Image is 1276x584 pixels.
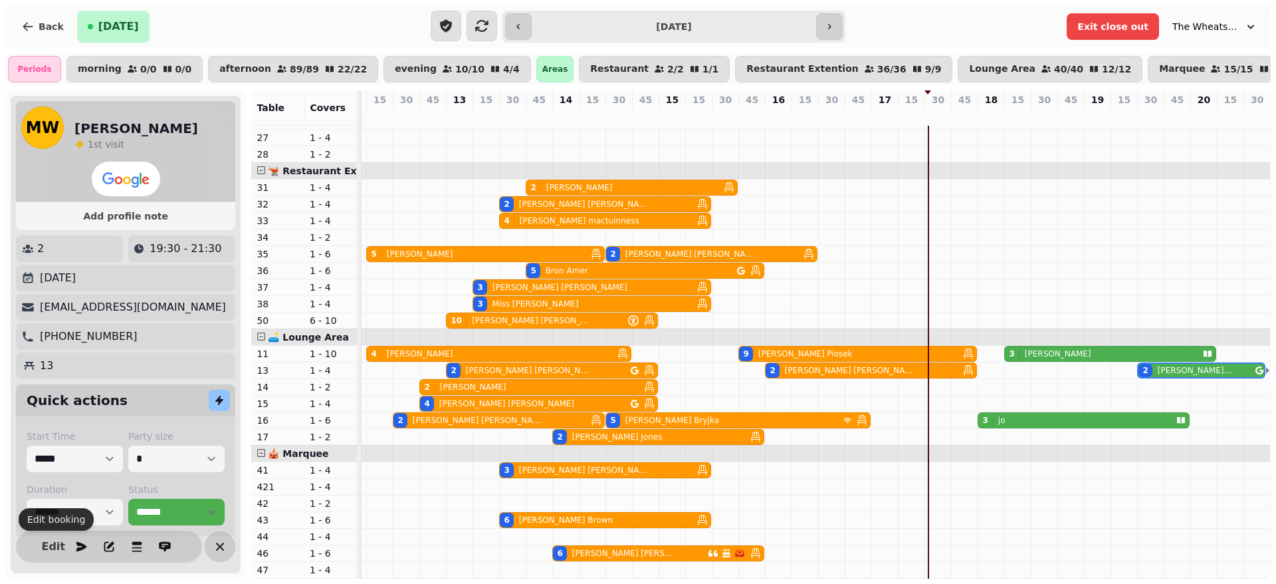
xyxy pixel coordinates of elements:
div: Areas [536,56,574,82]
button: The Wheatsheaf [1164,15,1265,39]
span: MW [26,120,59,136]
p: evening [395,64,437,74]
div: 4 [504,216,509,226]
p: 43 [257,513,299,527]
p: Restaurant Extention [746,64,858,74]
div: 2 [1142,365,1148,376]
p: Bron Amer [546,265,588,276]
p: 15 [799,93,811,106]
p: Lounge Area [969,64,1035,74]
p: 10 / 10 [455,65,484,74]
p: [PERSON_NAME] [440,382,506,392]
button: evening10/104/4 [383,56,531,82]
p: [PERSON_NAME] Wheals [1158,365,1234,376]
div: 2 [504,199,509,210]
p: [PERSON_NAME] [PERSON_NAME] [519,199,648,210]
span: Table [257,102,284,113]
span: Back [39,22,64,31]
span: Exit close out [1077,22,1148,31]
p: Miss [PERSON_NAME] [492,299,579,309]
p: 30 [719,93,732,106]
p: [PERSON_NAME] Brown [519,515,613,525]
p: 421 [257,480,299,494]
div: 2 [557,432,562,442]
p: 1 - 6 [310,547,352,560]
label: Status [128,483,225,496]
p: 30 [613,93,625,106]
div: 9 [743,349,748,359]
p: [PERSON_NAME] [387,249,453,259]
p: [PERSON_NAME] [387,349,453,359]
p: 1 - 6 [310,414,352,427]
p: 4 / 4 [503,65,520,74]
div: 6 [504,515,509,525]
button: Exit close out [1067,13,1159,40]
button: Back [11,11,74,43]
p: 0 / 0 [175,65,192,74]
div: 10 [451,315,462,326]
p: [PERSON_NAME] [PERSON_NAME] [472,315,593,326]
p: 30 [932,93,944,106]
p: 15 [1224,93,1237,106]
p: 1 - 4 [310,281,352,294]
p: 1 - 4 [310,297,352,311]
div: 4 [371,349,376,359]
p: 30 [506,93,519,106]
p: 30 [1144,93,1157,106]
p: 15 [257,397,299,410]
p: 14 [257,380,299,394]
p: 15 / 15 [1223,65,1253,74]
span: 🛋️ Lounge Area [268,332,348,343]
p: 1 - 4 [310,530,352,543]
p: 46 [257,547,299,560]
p: 15 [1118,93,1130,106]
div: 2 [530,182,536,193]
span: Covers [310,102,346,113]
p: 45 [533,93,546,106]
p: 50 [257,314,299,327]
p: 30 [1038,93,1051,106]
label: Start Time [27,430,123,443]
p: 1 - 2 [310,148,352,161]
button: afternoon89/8922/22 [208,56,378,82]
p: 15 [373,93,386,106]
p: 13 [40,358,53,374]
p: 1 / 1 [702,65,719,74]
button: Lounge Area40/4012/12 [958,56,1142,82]
p: 45 [1065,93,1077,106]
span: st [94,139,105,150]
div: 3 [504,465,509,476]
span: 1 [88,139,94,150]
button: Add profile note [21,208,230,225]
p: 30 [825,93,838,106]
p: 47 [257,563,299,577]
p: 34 [257,231,299,244]
span: Add profile note [32,212,219,221]
p: 1 - 4 [310,464,352,477]
div: 5 [610,415,615,426]
p: 0 / 0 [140,65,157,74]
p: 1 - 4 [310,563,352,577]
div: 5 [530,265,536,276]
button: Restaurant2/21/1 [579,56,730,82]
p: 32 [257,198,299,211]
p: 1 - 6 [310,513,352,527]
p: 11 [257,347,299,361]
p: 2 / 2 [667,65,684,74]
p: 17 [879,93,891,106]
p: 45 [958,93,971,106]
button: morning0/00/0 [66,56,203,82]
p: 1 - 4 [310,364,352,377]
p: 15 [692,93,705,106]
p: 45 [427,93,439,106]
div: 5 [371,249,376,259]
span: 🎪 Marquee [268,448,328,459]
p: 44 [257,530,299,543]
span: [DATE] [98,21,139,32]
div: 4 [424,398,429,409]
div: 3 [477,299,482,309]
p: 33 [257,214,299,227]
p: 45 [746,93,758,106]
p: 1 - 2 [310,380,352,394]
p: Restaurant [590,64,649,74]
